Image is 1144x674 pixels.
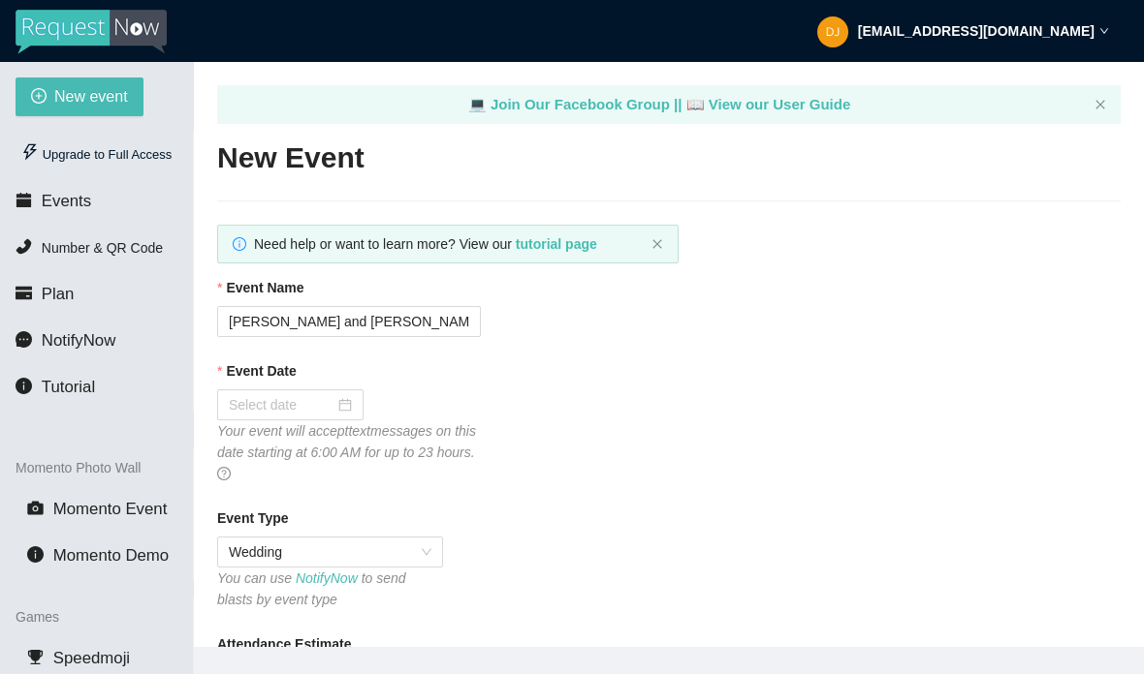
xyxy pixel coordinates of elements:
img: RequestNow [16,10,167,54]
div: You can use to send blasts by event type [217,567,443,610]
span: Number & QR Code [42,240,163,256]
i: Your event will accept text messages on this date starting at 6:00 AM for up to 23 hours. [217,423,476,460]
span: Plan [42,285,75,303]
span: NotifyNow [42,331,115,350]
b: Attendance Estimate [217,633,351,655]
span: trophy [27,649,44,665]
span: thunderbolt [21,143,39,161]
span: credit-card [16,285,32,301]
a: tutorial page [516,236,597,252]
span: New event [54,84,128,108]
span: Tutorial [42,378,95,396]
a: NotifyNow [296,570,358,586]
input: Janet's and Mark's Wedding [217,306,481,337]
span: question-circle [217,467,231,480]
span: info-circle [27,546,44,563]
span: laptop [686,96,705,112]
span: phone [16,238,32,255]
span: Wedding [229,537,431,567]
button: plus-circleNew event [16,77,143,116]
span: camera [27,500,44,516]
b: Event Name [226,277,303,298]
span: laptop [468,96,487,112]
span: info-circle [233,237,246,251]
span: info-circle [16,378,32,394]
span: Momento Event [53,500,168,518]
span: Need help or want to learn more? View our [254,236,597,252]
span: Events [42,192,91,210]
img: dd73906e0f6b410041aa26cfaf20bfb9 [817,16,848,47]
b: Event Date [226,360,296,382]
b: Event Type [217,507,289,529]
span: message [16,331,32,348]
button: close [651,238,663,251]
span: Momento Demo [53,546,169,565]
span: down [1099,26,1109,36]
a: laptop Join Our Facebook Group || [468,96,686,112]
span: close [1095,99,1106,110]
a: laptop View our User Guide [686,96,851,112]
span: Speedmoji [53,649,130,667]
h2: New Event [217,138,1121,178]
strong: [EMAIL_ADDRESS][DOMAIN_NAME] [858,23,1095,39]
button: close [1095,99,1106,111]
span: close [651,238,663,250]
span: plus-circle [31,88,47,107]
input: Select date [229,394,334,415]
span: calendar [16,192,32,208]
div: Upgrade to Full Access [16,136,177,174]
